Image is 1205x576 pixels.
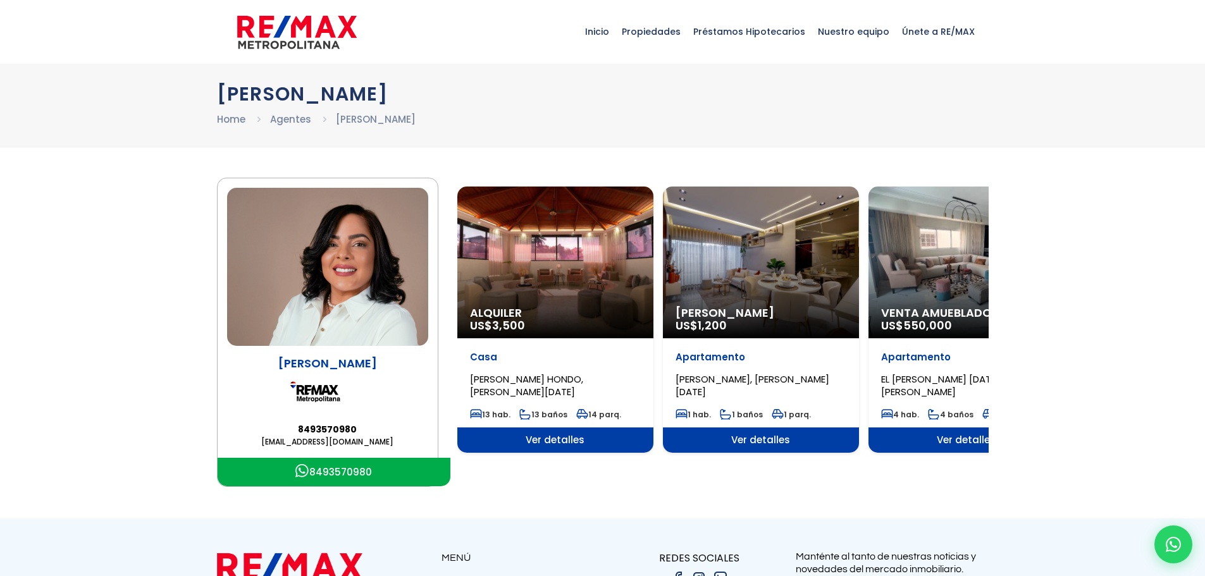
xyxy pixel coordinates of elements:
img: Icono Whatsapp [295,464,309,478]
span: Ver detalles [868,427,1065,453]
div: 1 / 12 [457,187,653,453]
span: Únete a RE/MAX [896,13,981,51]
span: US$ [881,317,952,333]
span: US$ [470,317,525,333]
p: Apartamento [881,351,1052,364]
span: Alquiler [470,307,641,319]
span: 1,200 [698,317,727,333]
span: 4 baños [928,409,973,420]
a: [EMAIL_ADDRESS][DOMAIN_NAME] [227,436,428,448]
p: Apartamento [676,351,846,364]
a: Home [217,113,245,126]
p: MENÚ [442,550,603,566]
span: Ver detalles [457,427,653,453]
span: 1 hab. [676,409,711,420]
span: [PERSON_NAME] [676,307,846,319]
img: Evelyn Puello [227,188,428,346]
div: 2 / 12 [663,187,859,453]
span: [PERSON_NAME], [PERSON_NAME][DATE] [676,372,829,398]
p: REDES SOCIALES [603,550,796,566]
span: [PERSON_NAME] HONDO, [PERSON_NAME][DATE] [470,372,583,398]
span: Venta Amueblado [881,307,1052,319]
li: [PERSON_NAME] [336,111,416,127]
span: 13 baños [519,409,567,420]
span: Préstamos Hipotecarios [687,13,812,51]
img: remax-metropolitana-logo [237,13,357,51]
a: Agentes [270,113,311,126]
span: 1 baños [720,409,763,420]
span: EL [PERSON_NAME] [DATE][PERSON_NAME] [881,372,999,398]
a: Alquiler US$3,500 Casa [PERSON_NAME] HONDO, [PERSON_NAME][DATE] 13 hab. 13 baños 14 parq. Ver det... [457,187,653,453]
span: 14 parq. [576,409,621,420]
p: Manténte al tanto de nuestras noticias y novedades del mercado inmobiliario. [796,550,989,575]
span: 4 hab. [881,409,919,420]
span: 1 parq. [772,409,811,420]
span: Nuestro equipo [812,13,896,51]
div: 3 / 12 [868,187,1065,453]
a: Icono Whatsapp8493570980 [218,458,450,486]
a: [PERSON_NAME] US$1,200 Apartamento [PERSON_NAME], [PERSON_NAME][DATE] 1 hab. 1 baños 1 parq. Ver ... [663,187,859,453]
p: [PERSON_NAME] [227,355,428,371]
h1: [PERSON_NAME] [217,83,989,105]
span: 3,500 [492,317,525,333]
p: Casa [470,351,641,364]
span: Ver detalles [663,427,859,453]
a: Venta Amueblado US$550,000 Apartamento EL [PERSON_NAME] [DATE][PERSON_NAME] 4 hab. 4 baños 4 parq... [868,187,1065,453]
span: Inicio [579,13,615,51]
img: Remax Metropolitana [290,371,366,412]
span: 13 hab. [470,409,510,420]
a: 8493570980 [227,423,428,436]
span: US$ [676,317,727,333]
span: 4 parq. [982,409,1024,420]
span: 550,000 [903,317,952,333]
span: Propiedades [615,13,687,51]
